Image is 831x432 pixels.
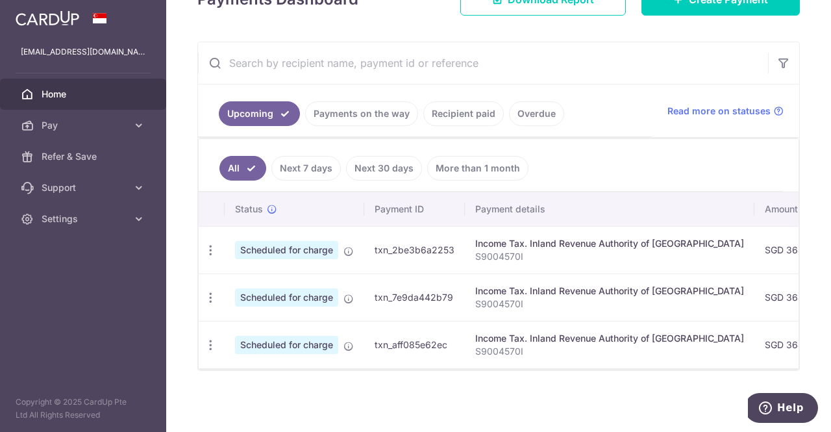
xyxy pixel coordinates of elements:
[42,88,127,101] span: Home
[219,101,300,126] a: Upcoming
[475,345,744,358] p: S9004570I
[475,285,744,298] div: Income Tax. Inland Revenue Authority of [GEOGRAPHIC_DATA]
[509,101,564,126] a: Overdue
[305,101,418,126] a: Payments on the way
[423,101,504,126] a: Recipient paid
[235,203,263,216] span: Status
[42,181,127,194] span: Support
[667,105,771,118] span: Read more on statuses
[235,336,338,354] span: Scheduled for charge
[42,150,127,163] span: Refer & Save
[219,156,266,181] a: All
[754,226,828,273] td: SGD 364.20
[21,45,145,58] p: [EMAIL_ADDRESS][DOMAIN_NAME]
[346,156,422,181] a: Next 30 days
[748,393,818,426] iframe: Opens a widget where you can find more information
[364,226,465,273] td: txn_2be3b6a2253
[235,288,338,307] span: Scheduled for charge
[364,192,465,226] th: Payment ID
[765,203,798,216] span: Amount
[235,241,338,259] span: Scheduled for charge
[42,119,127,132] span: Pay
[364,321,465,368] td: txn_aff085e62ec
[198,42,768,84] input: Search by recipient name, payment id or reference
[754,273,828,321] td: SGD 364.20
[364,273,465,321] td: txn_7e9da442b79
[667,105,784,118] a: Read more on statuses
[475,237,744,250] div: Income Tax. Inland Revenue Authority of [GEOGRAPHIC_DATA]
[271,156,341,181] a: Next 7 days
[475,250,744,263] p: S9004570I
[427,156,528,181] a: More than 1 month
[754,321,828,368] td: SGD 364.20
[475,332,744,345] div: Income Tax. Inland Revenue Authority of [GEOGRAPHIC_DATA]
[42,212,127,225] span: Settings
[465,192,754,226] th: Payment details
[475,298,744,311] p: S9004570I
[16,10,79,26] img: CardUp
